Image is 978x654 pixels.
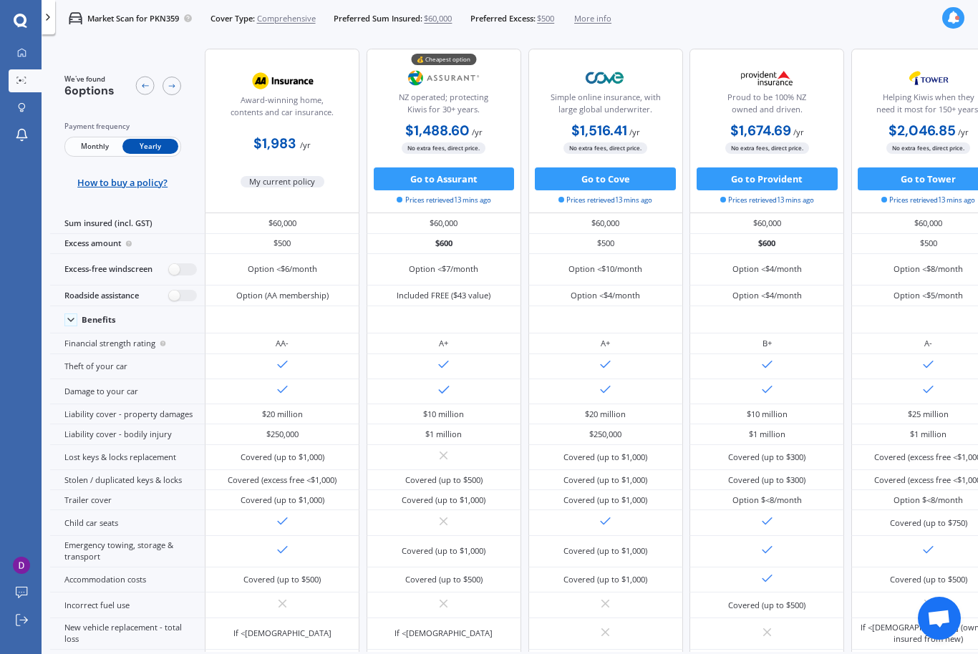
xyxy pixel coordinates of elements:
[762,338,772,349] div: B+
[528,213,683,233] div: $60,000
[563,474,647,486] div: Covered (up to $1,000)
[890,517,967,529] div: Covered (up to $750)
[406,64,482,92] img: Assurant.png
[423,409,464,420] div: $10 million
[367,234,521,254] div: $600
[574,13,611,24] span: More info
[891,64,967,92] img: Tower.webp
[409,263,478,275] div: Option <$7/month
[402,494,485,506] div: Covered (up to $1,000)
[205,213,359,233] div: $60,000
[50,536,205,567] div: Emergency towing, storage & transport
[241,176,325,187] span: My current policy
[13,557,30,574] img: ACg8ocIuxyJfKgAqKxtAfBQZZpfbsj6PWxa85gQ7-SwfR1UDxoQ4TQ=s96-c
[890,574,967,585] div: Covered (up to $500)
[245,67,321,95] img: AA.webp
[210,13,255,24] span: Cover Type:
[50,490,205,510] div: Trailer cover
[122,139,178,154] span: Yearly
[50,254,205,285] div: Excess-free windscreen
[732,494,802,506] div: Option $<8/month
[894,290,963,301] div: Option <$5/month
[215,94,349,123] div: Award-winning home, contents and car insurance.
[402,142,485,153] span: No extra fees, direct price.
[50,424,205,444] div: Liability cover - bodily injury
[886,142,970,153] span: No extra fees, direct price.
[266,429,299,440] div: $250,000
[568,64,644,92] img: Cove.webp
[697,167,838,190] button: Go to Provident
[300,140,311,150] span: / yr
[563,452,647,463] div: Covered (up to $1,000)
[537,13,554,24] span: $500
[253,135,296,152] b: $1,983
[257,13,316,24] span: Comprehensive
[50,354,205,379] div: Theft of your car
[720,195,814,205] span: Prices retrieved 13 mins ago
[439,338,448,349] div: A+
[397,290,490,301] div: Included FREE ($43 value)
[411,54,476,65] div: 💰 Cheapest option
[50,470,205,490] div: Stolen / duplicated keys & locks
[50,618,205,650] div: New vehicle replacement - total loss
[589,429,621,440] div: $250,000
[528,234,683,254] div: $500
[50,445,205,470] div: Lost keys & locks replacement
[50,567,205,592] div: Accommodation costs
[69,11,82,25] img: car.f15378c7a67c060ca3f3.svg
[228,474,337,486] div: Covered (excess free <$1,000)
[402,545,485,557] div: Covered (up to $1,000)
[77,177,168,188] span: How to buy a policy?
[64,121,181,132] div: Payment frequency
[241,452,324,463] div: Covered (up to $1,000)
[689,213,844,233] div: $60,000
[248,263,317,275] div: Option <$6/month
[233,628,331,639] div: If <[DEMOGRAPHIC_DATA]
[236,290,329,301] div: Option (AA membership)
[889,122,956,140] b: $2,046.85
[571,290,640,301] div: Option <$4/month
[425,429,462,440] div: $1 million
[394,628,493,639] div: If <[DEMOGRAPHIC_DATA]
[908,409,949,420] div: $25 million
[262,409,303,420] div: $20 million
[563,545,647,557] div: Covered (up to $1,000)
[558,195,652,205] span: Prices retrieved 13 mins ago
[725,142,809,153] span: No extra fees, direct price.
[397,195,490,205] span: Prices retrieved 13 mins ago
[470,13,536,24] span: Preferred Excess:
[568,263,642,275] div: Option <$10/month
[732,290,802,301] div: Option <$4/month
[728,452,805,463] div: Covered (up to $300)
[958,127,969,137] span: / yr
[571,122,627,140] b: $1,516.41
[563,574,647,585] div: Covered (up to $1,000)
[629,127,640,137] span: / yr
[367,213,521,233] div: $60,000
[50,285,205,306] div: Roadside assistance
[50,510,205,535] div: Child car seats
[377,92,511,120] div: NZ operated; protecting Kiwis for 30+ years.
[732,263,802,275] div: Option <$4/month
[50,234,205,254] div: Excess amount
[730,122,791,140] b: $1,674.69
[918,597,961,640] div: Open chat
[405,574,483,585] div: Covered (up to $500)
[374,167,515,190] button: Go to Assurant
[585,409,626,420] div: $20 million
[699,92,834,120] div: Proud to be 100% NZ owned and driven.
[793,127,804,137] span: / yr
[50,333,205,353] div: Financial strength rating
[205,234,359,254] div: $500
[729,64,805,92] img: Provident.png
[64,83,115,98] span: 6 options
[87,13,179,24] p: Market Scan for PKN359
[67,139,122,154] span: Monthly
[689,234,844,254] div: $600
[749,429,785,440] div: $1 million
[881,195,975,205] span: Prices retrieved 13 mins ago
[241,494,324,506] div: Covered (up to $1,000)
[334,13,422,24] span: Preferred Sum Insured:
[535,167,676,190] button: Go to Cove
[405,122,470,140] b: $1,488.60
